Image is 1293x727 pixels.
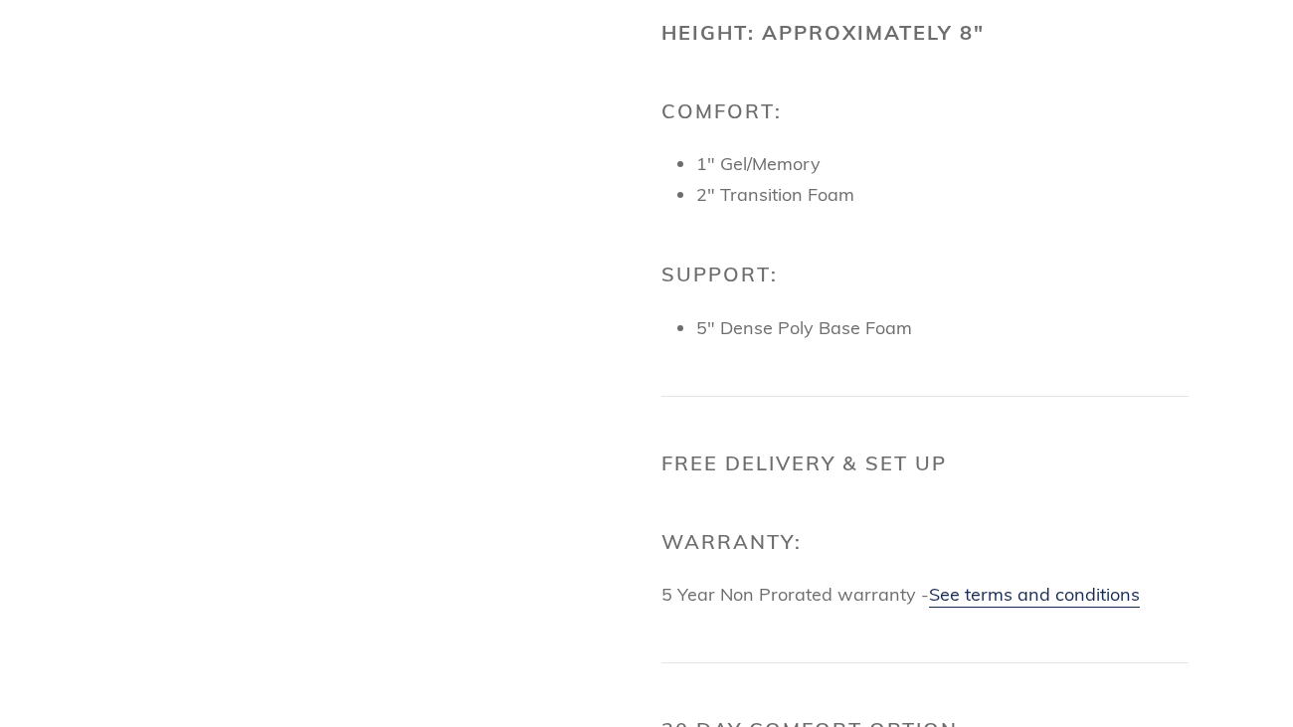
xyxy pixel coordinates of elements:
h2: Comfort: [661,99,1189,123]
li: 2" Transition Foam [696,181,1189,208]
p: 5 Year Non Prorated warranty - [661,581,1189,608]
span: 5" Dense Poly Base Foam [696,316,912,339]
a: See terms and conditions [929,583,1140,608]
h2: Warranty: [661,530,1189,554]
b: Height: Approximately 8" [661,20,985,45]
h2: Free Delivery & Set Up [661,452,1189,475]
h2: Support: [661,263,1189,286]
li: 1" Gel/Memory [696,150,1189,177]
